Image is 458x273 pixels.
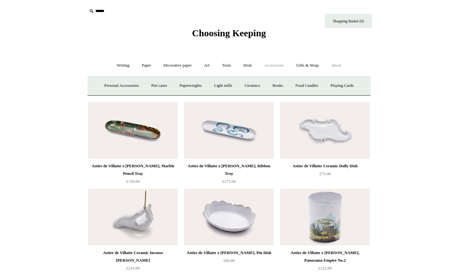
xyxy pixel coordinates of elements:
img: Astier de Villatte x John Derian, Panorama Empire No.2 [280,189,370,246]
a: Astier de Villatte Ceramic Incense Holder, Serena Astier de Villatte Ceramic Incense Holder, Serena [88,189,178,246]
span: £60.00 [223,258,235,263]
a: Astier de Villatte x [PERSON_NAME], Ribbon Tray £175.00 [184,162,274,188]
a: Desk [238,57,258,74]
div: Astier de Villatte Ceramic Dolly Dish [282,162,368,170]
a: Astier de Villatte x John Derian, Panorama Empire No.2 Astier de Villatte x John Derian, Panorama... [280,189,370,246]
span: £210.00 [126,266,140,270]
img: Astier de Villatte Ceramic Incense Holder, Serena [88,189,178,246]
a: Astier de Villatte x John Derian Desk, Marble Pencil Tray Astier de Villatte x John Derian Desk, ... [88,102,178,159]
a: Personal Accessories [99,77,144,94]
a: Astier de Villatte x John Derian, Pin Dish Astier de Villatte x John Derian, Pin Dish [184,189,274,246]
a: About [325,57,347,74]
div: Astier de Villatte Ceramic Incense [PERSON_NAME] [90,249,176,264]
span: £125.00 [318,266,332,270]
a: Astier de Villatte Ceramic Dolly Dish Astier de Villatte Ceramic Dolly Dish [280,102,370,159]
a: Art [198,57,215,74]
a: Tools [216,57,237,74]
a: Food Candles [290,77,324,94]
a: Choosing Keeping [192,33,266,37]
span: £175.00 [222,179,236,184]
div: Astier de Villatte x [PERSON_NAME], Pin Dish [186,249,272,257]
a: Pen cases [146,77,173,94]
a: Paper [136,57,157,74]
img: Astier de Villatte x John Derian, Pin Dish [184,189,274,246]
div: Astier de Villatte x [PERSON_NAME], Panorama Empire No.2 [282,249,368,264]
span: £75.00 [319,171,331,176]
a: Astier de Villatte Ceramic Dolly Dish £75.00 [280,162,370,188]
a: Playing Cards [325,77,359,94]
img: Astier de Villatte x John Derian Desk, Marble Pencil Tray [88,102,178,159]
img: Astier de Villatte x John Derian, Ribbon Tray [184,102,274,159]
a: Paperweights [174,77,207,94]
a: Accessories [259,57,290,74]
a: Shopping Basket (0) [325,14,372,28]
span: Choosing Keeping [192,28,266,38]
a: Decorative paper [158,57,197,74]
a: Astier de Villatte x [PERSON_NAME], Marble Pencil Tray £150.00 [88,162,178,188]
a: Astier de Villatte x John Derian, Ribbon Tray Astier de Villatte x John Derian, Ribbon Tray [184,102,274,159]
img: Astier de Villatte Ceramic Dolly Dish [280,102,370,159]
span: £150.00 [126,179,140,184]
a: Books [267,77,289,94]
a: Writing [111,57,135,74]
a: Ceramics [239,77,266,94]
div: Astier de Villatte x [PERSON_NAME], Marble Pencil Tray [90,162,176,177]
a: Light mills [208,77,238,94]
div: Astier de Villatte x [PERSON_NAME], Ribbon Tray [186,162,272,177]
a: Gifts & Wrap [291,57,324,74]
